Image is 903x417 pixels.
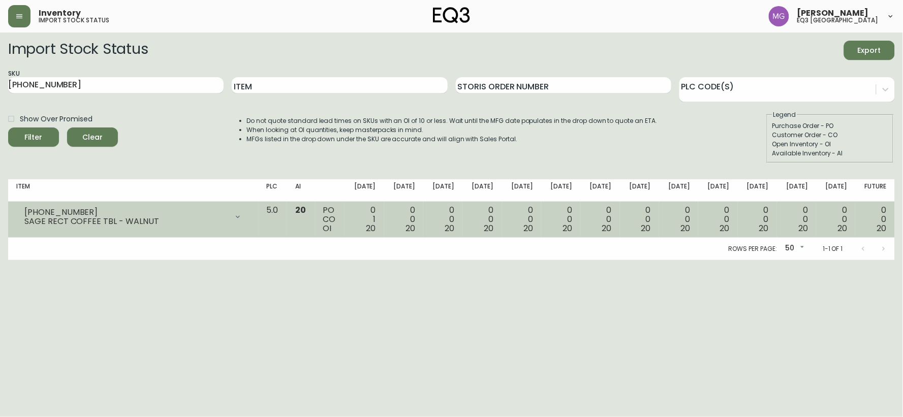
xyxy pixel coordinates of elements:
th: PLC [258,179,287,202]
span: 20 [445,222,454,234]
th: [DATE] [462,179,502,202]
div: 0 1 [353,206,376,233]
span: 20 [484,222,494,234]
div: Available Inventory - AI [772,149,888,158]
span: 20 [720,222,730,234]
span: 20 [366,222,376,234]
li: MFGs listed in the drop down under the SKU are accurate and will align with Sales Portal. [247,135,658,144]
div: 0 0 [510,206,533,233]
p: Rows per page: [729,244,777,253]
legend: Legend [772,110,797,119]
th: [DATE] [502,179,541,202]
div: [PHONE_NUMBER]SAGE RECT COFFEE TBL - WALNUT [16,206,250,228]
span: [PERSON_NAME] [797,9,869,17]
div: 0 0 [588,206,611,233]
span: Export [852,44,887,57]
span: Inventory [39,9,81,17]
th: [DATE] [738,179,777,202]
th: Future [855,179,895,202]
span: 20 [602,222,612,234]
span: Show Over Promised [20,114,92,124]
div: 50 [781,240,806,257]
span: 20 [295,204,306,216]
th: [DATE] [620,179,659,202]
div: 0 0 [471,206,493,233]
li: Do not quote standard lead times on SKUs with an OI of 10 or less. Wait until the MFG date popula... [247,116,658,125]
th: [DATE] [384,179,423,202]
div: Customer Order - CO [772,131,888,140]
h2: Import Stock Status [8,41,148,60]
div: 0 0 [863,206,887,233]
div: 0 0 [549,206,572,233]
span: 20 [523,222,533,234]
div: 0 0 [392,206,415,233]
h5: eq3 [GEOGRAPHIC_DATA] [797,17,879,23]
div: 0 0 [628,206,651,233]
th: [DATE] [777,179,816,202]
div: 0 0 [824,206,847,233]
span: 20 [563,222,572,234]
button: Filter [8,127,59,147]
span: OI [323,222,332,234]
th: [DATE] [816,179,855,202]
td: 5.0 [258,202,287,238]
div: Open Inventory - OI [772,140,888,149]
div: 0 0 [667,206,690,233]
th: [DATE] [541,179,580,202]
span: Clear [75,131,110,144]
th: [DATE] [345,179,384,202]
img: de8837be2a95cd31bb7c9ae23fe16153 [769,6,789,26]
h5: import stock status [39,17,109,23]
th: [DATE] [659,179,698,202]
span: 20 [641,222,651,234]
div: [PHONE_NUMBER] [24,208,228,217]
div: 0 0 [746,206,769,233]
span: 20 [406,222,415,234]
th: [DATE] [698,179,737,202]
div: Purchase Order - PO [772,121,888,131]
img: logo [433,7,471,23]
button: Clear [67,127,118,147]
p: 1-1 of 1 [823,244,843,253]
li: When looking at OI quantities, keep masterpacks in mind. [247,125,658,135]
div: SAGE RECT COFFEE TBL - WALNUT [24,217,228,226]
div: 0 0 [785,206,808,233]
th: [DATE] [423,179,462,202]
th: Item [8,179,258,202]
div: 0 0 [431,206,454,233]
span: 20 [877,222,887,234]
th: [DATE] [580,179,619,202]
span: 20 [680,222,690,234]
span: 20 [838,222,848,234]
th: AI [287,179,315,202]
span: 20 [798,222,808,234]
span: 20 [759,222,769,234]
div: PO CO [323,206,337,233]
div: 0 0 [706,206,729,233]
button: Export [844,41,895,60]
